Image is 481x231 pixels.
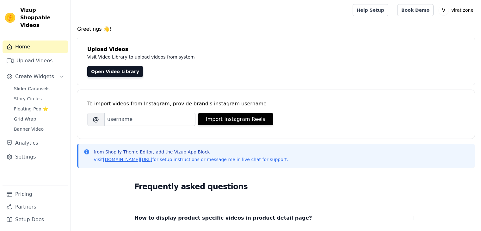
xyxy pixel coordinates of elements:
[15,73,54,80] span: Create Widgets
[449,4,476,16] p: virat zone
[14,116,36,122] span: Grid Wrap
[87,53,371,61] p: Visit Video Library to upload videos from system
[94,156,288,163] p: Visit for setup instructions or message me in live chat for support.
[397,4,434,16] a: Book Demo
[10,94,68,103] a: Story Circles
[3,54,68,67] a: Upload Videos
[103,157,152,162] a: [DOMAIN_NAME][URL]
[3,188,68,201] a: Pricing
[10,104,68,113] a: Floating-Pop ⭐
[77,25,475,33] h4: Greetings 👋!
[3,137,68,149] a: Analytics
[353,4,388,16] a: Help Setup
[20,6,65,29] span: Vizup Shoppable Videos
[14,85,50,92] span: Slider Carousels
[3,213,68,226] a: Setup Docs
[14,106,48,112] span: Floating-Pop ⭐
[5,13,15,23] img: Vizup
[3,201,68,213] a: Partners
[198,113,273,125] button: Import Instagram Reels
[3,70,68,83] button: Create Widgets
[104,113,195,126] input: username
[134,214,312,222] span: How to display product specific videos in product detail page?
[14,126,44,132] span: Banner Video
[10,125,68,134] a: Banner Video
[439,4,476,16] button: V virat zone
[87,46,465,53] h4: Upload Videos
[87,100,465,108] div: To import videos from Instagram, provide brand's instagram username
[3,151,68,163] a: Settings
[87,66,143,77] a: Open Video Library
[3,41,68,53] a: Home
[87,113,104,126] span: @
[442,7,446,13] text: V
[134,214,418,222] button: How to display product specific videos in product detail page?
[10,115,68,123] a: Grid Wrap
[94,149,288,155] p: from Shopify Theme Editor, add the Vizup App Block
[10,84,68,93] a: Slider Carousels
[14,96,42,102] span: Story Circles
[134,180,418,193] h2: Frequently asked questions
